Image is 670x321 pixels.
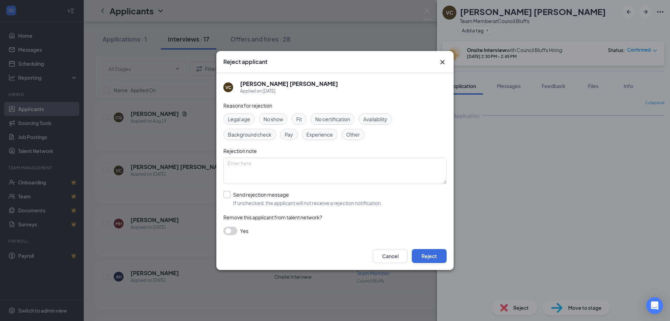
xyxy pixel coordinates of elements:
[315,115,350,123] span: No certification
[240,88,338,95] div: Applied on [DATE]
[646,297,663,314] div: Open Intercom Messenger
[346,131,360,138] span: Other
[296,115,302,123] span: Fit
[412,249,447,263] button: Reject
[373,249,408,263] button: Cancel
[240,227,248,235] span: Yes
[225,85,231,90] div: VC
[240,80,338,88] h5: [PERSON_NAME] [PERSON_NAME]
[223,58,267,66] h3: Reject applicant
[223,148,257,154] span: Rejection note
[285,131,293,138] span: Pay
[223,214,322,220] span: Remove this applicant from talent network?
[223,102,272,109] span: Reasons for rejection
[438,58,447,66] button: Close
[438,58,447,66] svg: Cross
[306,131,333,138] span: Experience
[263,115,283,123] span: No show
[228,131,271,138] span: Background check
[228,115,250,123] span: Legal age
[363,115,387,123] span: Availability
